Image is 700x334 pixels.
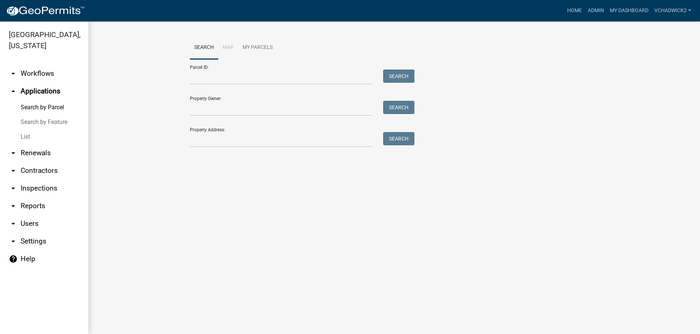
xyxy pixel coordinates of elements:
[9,219,18,228] i: arrow_drop_down
[238,36,277,60] a: My Parcels
[383,101,414,114] button: Search
[607,4,651,18] a: My Dashboard
[9,237,18,246] i: arrow_drop_down
[9,87,18,96] i: arrow_drop_up
[9,184,18,193] i: arrow_drop_down
[9,202,18,210] i: arrow_drop_down
[383,132,414,145] button: Search
[651,4,694,18] a: VChadwick2
[585,4,607,18] a: Admin
[9,166,18,175] i: arrow_drop_down
[9,69,18,78] i: arrow_drop_down
[9,255,18,263] i: help
[383,70,414,83] button: Search
[190,36,218,60] a: Search
[9,149,18,157] i: arrow_drop_down
[564,4,585,18] a: Home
